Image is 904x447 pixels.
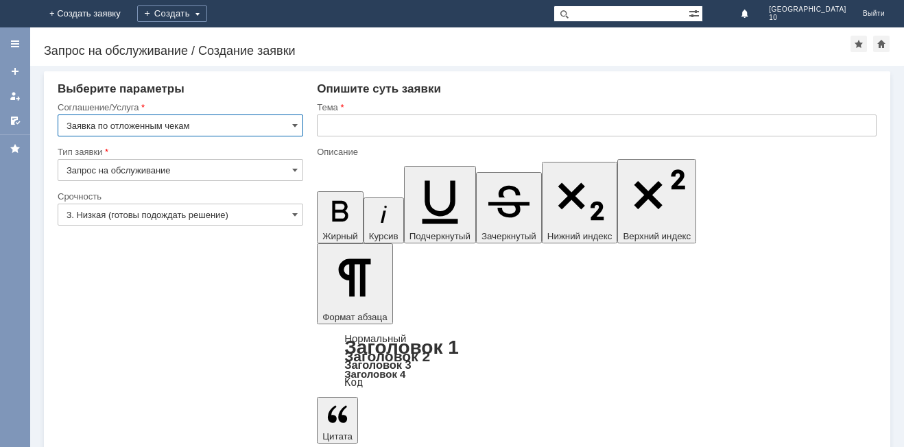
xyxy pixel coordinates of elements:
[851,36,867,52] div: Добавить в избранное
[58,192,300,201] div: Срочность
[344,333,406,344] a: Нормальный
[344,337,459,358] a: Заголовок 1
[317,397,358,444] button: Цитата
[344,359,411,371] a: Заголовок 3
[369,231,399,241] span: Курсив
[4,110,26,132] a: Мои согласования
[317,147,874,156] div: Описание
[344,348,430,364] a: Заголовок 2
[344,376,363,389] a: Код
[689,6,702,19] span: Расширенный поиск
[4,60,26,82] a: Создать заявку
[137,5,207,22] div: Создать
[481,231,536,241] span: Зачеркнутый
[58,82,185,95] span: Выберите параметры
[317,243,392,324] button: Формат абзаца
[547,231,612,241] span: Нижний индекс
[617,159,696,243] button: Верхний индекс
[542,162,618,243] button: Нижний индекс
[4,85,26,107] a: Мои заявки
[322,231,358,241] span: Жирный
[322,312,387,322] span: Формат абзаца
[476,172,542,243] button: Зачеркнутый
[769,14,846,22] span: 10
[58,147,300,156] div: Тип заявки
[623,231,691,241] span: Верхний индекс
[58,103,300,112] div: Соглашение/Услуга
[317,82,441,95] span: Опишите суть заявки
[364,197,404,243] button: Курсив
[404,166,476,243] button: Подчеркнутый
[317,334,877,387] div: Формат абзаца
[317,191,364,243] button: Жирный
[322,431,353,442] span: Цитата
[344,368,405,380] a: Заголовок 4
[409,231,471,241] span: Подчеркнутый
[769,5,846,14] span: [GEOGRAPHIC_DATA]
[873,36,890,52] div: Сделать домашней страницей
[44,44,851,58] div: Запрос на обслуживание / Создание заявки
[317,103,874,112] div: Тема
